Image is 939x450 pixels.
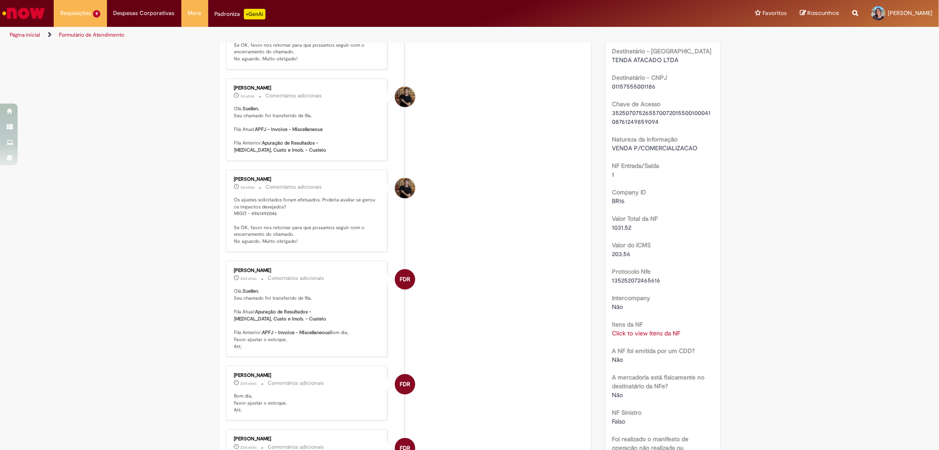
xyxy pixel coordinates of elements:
[234,105,381,154] p: Olá, , Seu chamado foi transferido de fila. Fila Atual: Fila Anterior:
[10,31,40,38] a: Página inicial
[234,268,381,273] div: [PERSON_NAME]
[612,188,646,196] b: Company ID
[268,379,324,387] small: Comentários adicionais
[612,241,651,249] b: Valor do ICMS
[1,4,46,22] img: ServiceNow
[93,10,100,18] span: 9
[243,105,258,112] b: Suellen
[612,47,711,55] b: Destinatário - [GEOGRAPHIC_DATA]
[612,74,667,82] b: Destinatário - CNPJ
[234,86,381,91] div: [PERSON_NAME]
[114,9,175,18] span: Despesas Corporativas
[243,288,258,294] b: Suellen
[234,177,381,182] div: [PERSON_NAME]
[612,215,658,223] b: Valor Total da NF
[241,93,255,99] time: 29/09/2025 09:30:38
[241,445,257,450] span: 22d atrás
[612,294,650,302] b: Intercompany
[234,436,381,442] div: [PERSON_NAME]
[612,82,655,90] span: 01157555001186
[241,276,257,281] span: 22d atrás
[800,9,839,18] a: Rascunhos
[255,126,323,133] b: APFJ - Invoice - Miscellaneous
[612,109,711,126] span: 35250707526557007201550010004108761249859094
[612,417,625,425] span: Falso
[888,9,932,17] span: [PERSON_NAME]
[395,374,415,394] div: Fernando Da Rosa Moreira
[612,223,631,231] span: 1031,52
[612,144,697,152] span: VENDA P/COMERCIALIZACAO
[241,381,257,386] time: 10/09/2025 08:12:07
[395,178,415,198] div: William Paul Barnekow Dias Eichstaedt
[612,329,680,337] a: Click to view Itens da NF
[400,269,410,290] span: FDR
[234,309,327,322] b: Apuração de Resultados - [MEDICAL_DATA], Custo e Imob. - Custeio
[762,9,787,18] span: Favoritos
[400,374,410,395] span: FDR
[234,373,381,378] div: [PERSON_NAME]
[612,162,659,170] b: NF Entrada/Saída
[612,391,623,399] span: Não
[395,269,415,290] div: Fernando Da Rosa Moreira
[612,373,704,390] b: A mercadoria está fisicamente no destinatário da NFe?
[244,9,265,19] p: +GenAi
[234,393,381,413] p: Bom dia, Favor ajustar o estoque. Att;
[234,140,327,153] b: Apuração de Resultados - [MEDICAL_DATA], Custo e Imob. - Custeio
[60,9,91,18] span: Requisições
[612,135,678,143] b: Natureza da informação
[612,197,625,205] span: BR16
[215,9,265,19] div: Padroniza
[241,276,257,281] time: 10/09/2025 08:12:07
[241,185,255,190] time: 29/09/2025 09:30:38
[612,56,678,64] span: TENDA ATACADO LTDA
[266,92,322,100] small: Comentários adicionais
[612,250,630,258] span: 203,56
[395,87,415,107] div: William Paul Barnekow Dias Eichstaedt
[612,276,660,284] span: 135252072465616
[241,445,257,450] time: 10/09/2025 08:12:07
[241,93,255,99] span: 3d atrás
[241,185,255,190] span: 3d atrás
[612,171,614,179] span: 1
[268,275,324,282] small: Comentários adicionais
[59,31,124,38] a: Formulário de Atendimento
[262,329,330,336] b: APFJ - Invoice - Miscellaneous
[612,347,695,355] b: A NF foi emitida por um CDD?
[612,320,643,328] b: Itens da NF
[612,356,623,364] span: Não
[241,381,257,386] span: 22d atrás
[7,27,619,43] ul: Trilhas de página
[188,9,202,18] span: More
[612,100,660,108] b: Chave de Acesso
[807,9,839,17] span: Rascunhos
[612,409,641,417] b: NF Sinistro
[234,197,381,245] p: Os ajustes solicitados foram efetuados. Poderia avaliar se gerou os impactos desejados? MIGO - 49...
[612,268,651,275] b: Protocolo Nfe
[234,288,381,350] p: Olá, , Seu chamado foi transferido de fila. Fila Atual: Fila Anterior: Bom dia, Favor ajustar o e...
[612,303,623,311] span: Não
[266,183,322,191] small: Comentários adicionais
